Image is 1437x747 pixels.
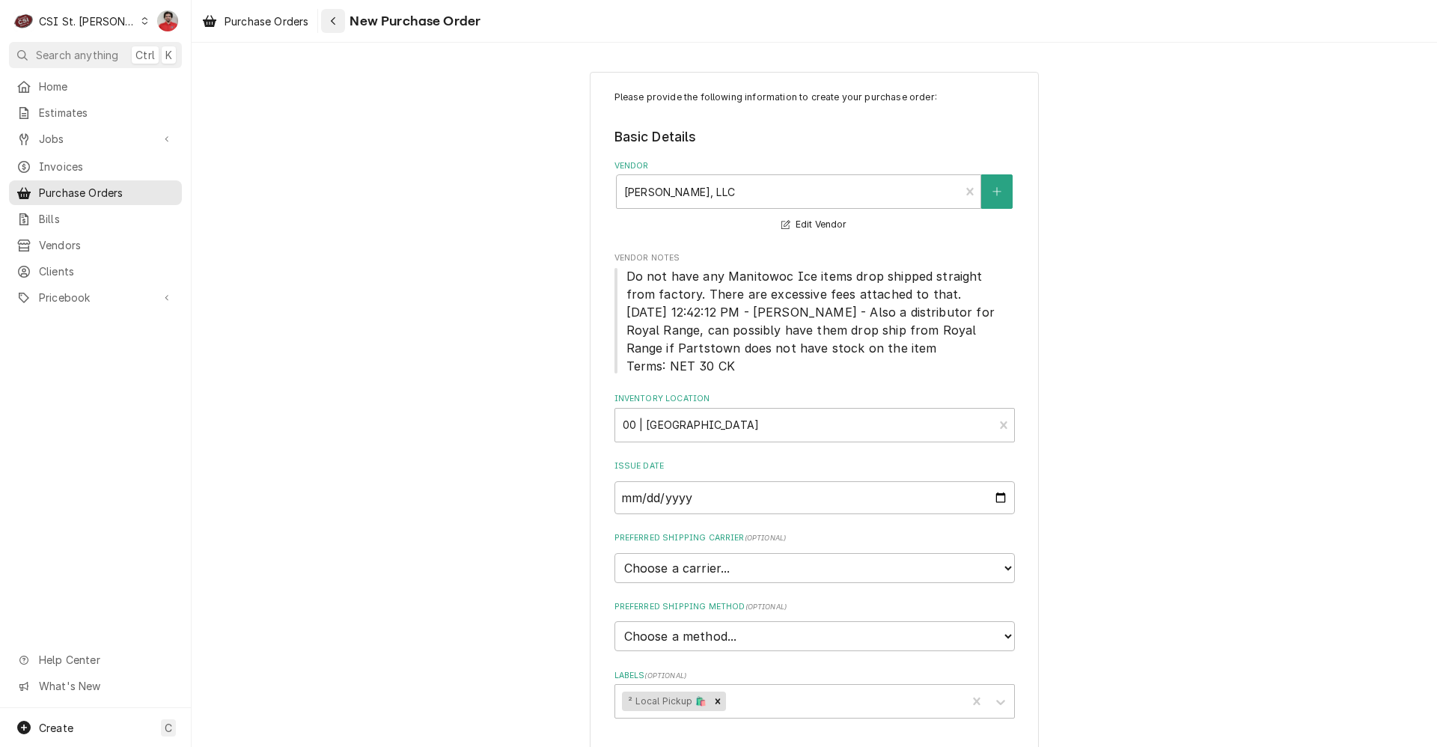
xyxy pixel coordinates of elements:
[39,105,174,121] span: Estimates
[614,127,1015,147] legend: Basic Details
[614,160,1015,234] div: Vendor
[9,154,182,179] a: Invoices
[9,233,182,257] a: Vendors
[135,47,155,63] span: Ctrl
[981,174,1013,209] button: Create New Vendor
[614,267,1015,375] span: Vendor Notes
[614,252,1015,264] span: Vendor Notes
[321,9,345,33] button: Navigate back
[196,9,314,34] a: Purchase Orders
[165,47,172,63] span: K
[614,393,1015,405] label: Inventory Location
[614,252,1015,374] div: Vendor Notes
[644,671,686,680] span: ( optional )
[9,100,182,125] a: Estimates
[614,460,1015,513] div: Issue Date
[779,216,849,234] button: Edit Vendor
[614,160,1015,172] label: Vendor
[622,692,710,711] div: ² Local Pickup 🛍️
[710,692,726,711] div: Remove ² Local Pickup 🛍️
[225,13,308,29] span: Purchase Orders
[9,207,182,231] a: Bills
[614,481,1015,514] input: yyyy-mm-dd
[36,47,118,63] span: Search anything
[745,603,787,611] span: ( optional )
[39,290,152,305] span: Pricebook
[614,91,1015,104] p: Please provide the following information to create your purchase order:
[157,10,178,31] div: Nicholas Faubert's Avatar
[39,722,73,734] span: Create
[165,720,172,736] span: C
[39,237,174,253] span: Vendors
[39,13,136,29] div: CSI St. [PERSON_NAME]
[345,11,480,31] span: New Purchase Order
[39,185,174,201] span: Purchase Orders
[39,652,173,668] span: Help Center
[13,10,34,31] div: C
[9,126,182,151] a: Go to Jobs
[745,534,787,542] span: ( optional )
[614,670,1015,682] label: Labels
[614,532,1015,544] label: Preferred Shipping Carrier
[39,131,152,147] span: Jobs
[39,263,174,279] span: Clients
[13,10,34,31] div: CSI St. Louis's Avatar
[39,211,174,227] span: Bills
[157,10,178,31] div: NF
[39,79,174,94] span: Home
[9,42,182,68] button: Search anythingCtrlK
[9,285,182,310] a: Go to Pricebook
[614,601,1015,651] div: Preferred Shipping Method
[614,670,1015,719] div: Labels
[614,532,1015,582] div: Preferred Shipping Carrier
[614,601,1015,613] label: Preferred Shipping Method
[9,259,182,284] a: Clients
[9,180,182,205] a: Purchase Orders
[992,186,1001,197] svg: Create New Vendor
[39,159,174,174] span: Invoices
[614,460,1015,472] label: Issue Date
[9,647,182,672] a: Go to Help Center
[614,393,1015,442] div: Inventory Location
[9,74,182,99] a: Home
[626,269,999,373] span: Do not have any Manitowoc Ice items drop shipped straight from factory. There are excessive fees ...
[9,674,182,698] a: Go to What's New
[39,678,173,694] span: What's New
